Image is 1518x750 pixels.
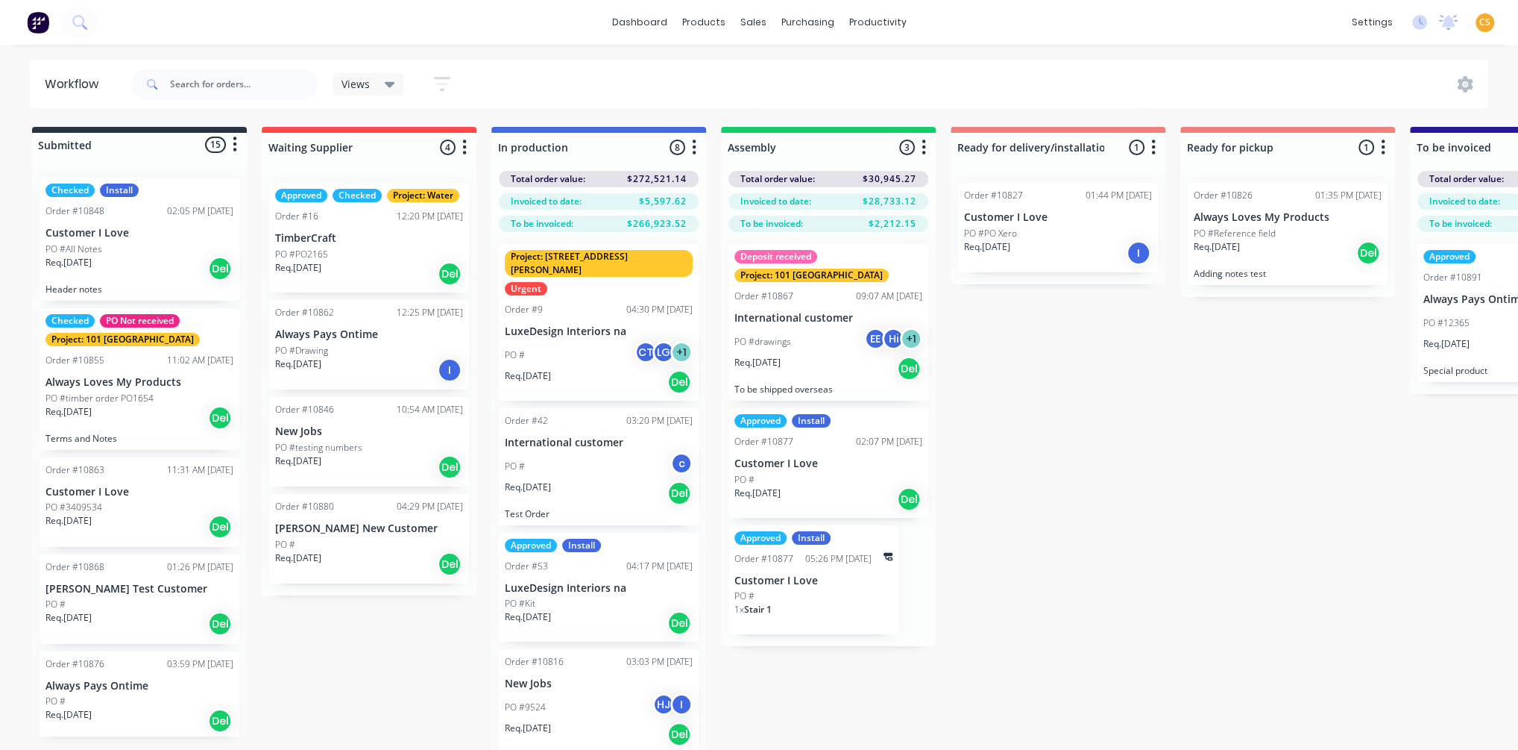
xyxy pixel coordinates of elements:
div: Project: [STREET_ADDRESS][PERSON_NAME] [505,250,693,277]
div: ApprovedInstallOrder #1087702:07 PM [DATE]Customer I LovePO #Req.[DATE]Del [728,408,928,518]
div: 01:26 PM [DATE] [167,560,233,574]
div: ApprovedCheckedProject: WaterOrder #1612:20 PM [DATE]TimberCraftPO #PO2165Req.[DATE]Del [269,183,469,293]
p: PO #PO Xero [964,227,1017,240]
div: Order #42 [505,414,548,428]
div: Checked [333,189,382,202]
div: 05:26 PM [DATE] [805,552,872,566]
div: Order #1087603:59 PM [DATE]Always Pays OntimePO #Req.[DATE]Del [40,651,239,741]
span: Invoiced to date: [1429,195,1500,208]
span: Invoiced to date: [511,195,582,208]
div: Del [667,611,691,635]
div: 02:05 PM [DATE] [167,204,233,218]
p: LuxeDesign Interiors na [505,325,693,338]
div: CheckedInstallOrder #1084802:05 PM [DATE]Customer I LovePO #All NotesReq.[DATE]DelHeader notes [40,178,239,301]
div: 01:44 PM [DATE] [1086,189,1152,202]
div: Order #1086212:25 PM [DATE]Always Pays OntimePO #DrawingReq.[DATE]I [269,300,469,390]
p: Req. [DATE] [505,722,551,735]
p: Adding notes test [1194,268,1382,279]
div: Install [792,531,831,545]
div: 12:25 PM [DATE] [397,306,463,319]
span: $266,923.52 [627,217,687,231]
div: Del [438,262,462,286]
div: Install [100,184,139,197]
span: To be invoiced: [1429,217,1492,231]
p: PO #Kit [505,597,535,610]
span: CS [1479,16,1490,29]
div: Project: Water [387,189,459,202]
span: Total order value: [1429,172,1504,186]
div: Approved [734,414,787,428]
p: PO #Reference field [1194,227,1276,240]
div: Del [897,487,921,511]
p: Req. [DATE] [275,261,321,275]
p: PO #3409534 [45,501,102,514]
p: Req. [DATE] [275,357,321,371]
div: 11:31 AM [DATE] [167,463,233,477]
p: International customer [734,312,922,325]
div: PO Not received [100,314,180,328]
div: ApprovedInstallOrder #5304:17 PM [DATE]LuxeDesign Interiors naPO #KitReq.[DATE]Del [499,533,699,643]
div: Del [1356,241,1380,265]
span: To be invoiced: [511,217,573,231]
p: Always Pays Ontime [45,680,233,693]
span: Stair 1 [744,603,772,616]
p: PO #9524 [505,701,546,714]
div: Order #4203:20 PM [DATE]International customerPO #cReq.[DATE]DelTest Order [499,408,699,525]
span: $272,521.14 [627,172,687,186]
div: + 1 [670,341,693,363]
div: Del [208,709,232,733]
p: PO # [275,538,295,551]
p: Req. [DATE] [275,454,321,468]
div: Install [562,539,601,552]
div: Order #10862 [275,306,334,319]
p: Req. [DATE] [275,551,321,565]
div: Order #10855 [45,354,104,367]
div: sales [733,11,774,34]
p: PO # [505,460,525,473]
p: PO # [734,473,755,487]
img: Factory [27,11,49,34]
p: Req. [DATE] [734,356,781,369]
a: dashboard [605,11,675,34]
div: EE [864,328,886,350]
p: PO # [734,590,755,603]
div: Order #10846 [275,403,334,416]
p: [PERSON_NAME] Test Customer [45,583,233,596]
div: Deposit receivedProject: 101 [GEOGRAPHIC_DATA]Order #1086709:07 AM [DATE]International customerPO... [728,244,928,401]
div: 04:29 PM [DATE] [397,500,463,513]
div: 04:30 PM [DATE] [626,303,693,316]
p: New Jobs [505,678,693,690]
div: LG [652,341,675,363]
div: Order #1084610:54 AM [DATE]New JobsPO #testing numbersReq.[DATE]Del [269,397,469,487]
div: Order #1082601:35 PM [DATE]Always Loves My ProductsPO #Reference fieldReq.[DATE]DelAdding notes test [1188,183,1388,285]
p: International customer [505,437,693,449]
p: [PERSON_NAME] New Customer [275,522,463,535]
p: PO # [45,598,66,611]
span: 1 x [734,603,744,616]
div: Hi [882,328,904,350]
div: Order #1082701:44 PM [DATE]Customer I LovePO #PO XeroReq.[DATE]I [958,183,1158,272]
div: Approved [734,531,787,545]
div: Order #10827 [964,189,1023,202]
div: Urgent [505,282,547,296]
div: Del [667,370,691,394]
div: 03:59 PM [DATE] [167,657,233,671]
div: productivity [842,11,914,34]
div: 03:03 PM [DATE] [626,655,693,669]
p: PO #timber order PO1654 [45,392,154,405]
div: Del [208,257,232,281]
p: Customer I Love [734,575,892,587]
div: c [670,452,693,475]
p: Req. [DATE] [1423,337,1470,351]
div: Order #10868 [45,560,104,574]
div: Order #10826 [1194,189,1253,202]
div: Approved [275,189,327,202]
span: To be invoiced: [740,217,803,231]
div: 10:54 AM [DATE] [397,403,463,416]
div: CT [634,341,657,363]
div: Del [667,481,691,505]
p: Req. [DATE] [45,405,92,419]
p: Req. [DATE] [505,369,551,383]
div: purchasing [774,11,842,34]
div: Approved [1423,250,1476,263]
